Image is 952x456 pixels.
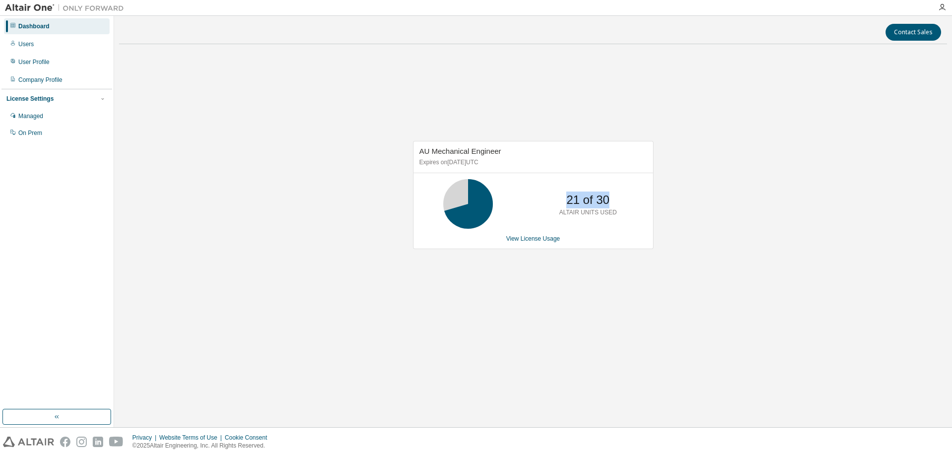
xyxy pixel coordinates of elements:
[18,76,62,84] div: Company Profile
[566,192,609,208] p: 21 of 30
[18,22,50,30] div: Dashboard
[419,147,501,155] span: AU Mechanical Engineer
[76,437,87,447] img: instagram.svg
[159,434,225,442] div: Website Terms of Use
[6,95,54,103] div: License Settings
[60,437,70,447] img: facebook.svg
[132,434,159,442] div: Privacy
[419,158,645,167] p: Expires on [DATE] UTC
[225,434,273,442] div: Cookie Consent
[559,208,617,217] p: ALTAIR UNITS USED
[5,3,129,13] img: Altair One
[506,235,560,242] a: View License Usage
[93,437,103,447] img: linkedin.svg
[18,58,50,66] div: User Profile
[18,40,34,48] div: Users
[18,112,43,120] div: Managed
[886,24,941,41] button: Contact Sales
[3,437,54,447] img: altair_logo.svg
[18,129,42,137] div: On Prem
[132,442,273,450] p: © 2025 Altair Engineering, Inc. All Rights Reserved.
[109,437,123,447] img: youtube.svg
